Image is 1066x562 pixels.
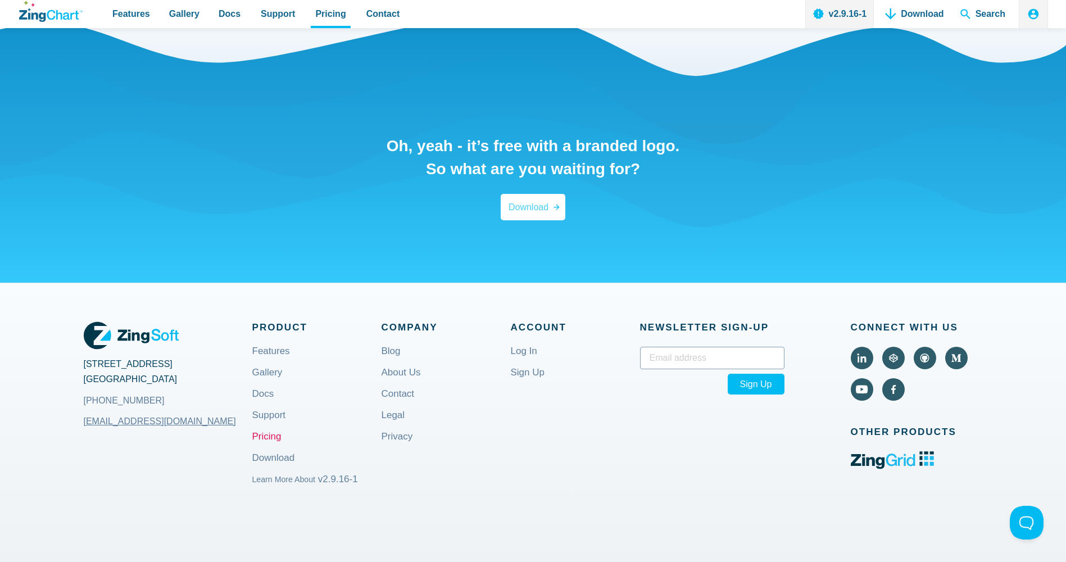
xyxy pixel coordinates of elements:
span: v2.9.16-1 [318,474,358,484]
span: Features [112,6,150,21]
small: Learn More About [252,475,316,484]
a: Visit ZingChart on Facebook (external). [882,378,905,401]
iframe: Toggle Customer Support [1010,506,1044,540]
span: Contact [366,6,400,21]
span: Download [509,200,548,215]
span: Docs [219,6,241,21]
a: Visit ZingChart on LinkedIn (external). [851,347,873,369]
a: Download [501,194,565,220]
a: Visit ZingChart on Medium (external). [945,347,968,369]
a: Legal [382,411,405,438]
a: Visit ZingChart on YouTube (external). [851,378,873,401]
a: Support [252,411,286,438]
a: About Us [382,368,421,395]
a: Blog [382,347,401,374]
a: Download [252,454,295,481]
span: Support [261,6,295,21]
span: Sign Up [728,374,784,395]
h2: Oh, yeah - it’s free with a branded logo. [387,136,680,156]
a: ZingChart Logo. Click to return to the homepage [19,1,83,22]
a: [PHONE_NUMBER] [84,387,252,414]
a: Docs [252,389,274,416]
a: Contact [382,389,415,416]
a: Privacy [382,432,413,459]
a: Pricing [252,432,282,459]
address: [STREET_ADDRESS] [GEOGRAPHIC_DATA] [84,356,252,414]
a: Log In [511,347,537,374]
a: Visit ZingChart on GitHub (external). [914,347,936,369]
a: Learn More About v2.9.16-1 [252,475,358,502]
span: Other Products [851,424,983,440]
a: Visit ZingChart on CodePen (external). [882,347,905,369]
strong: So what are you waiting for? [426,159,640,179]
span: Gallery [169,6,199,21]
span: Pricing [315,6,346,21]
a: Features [252,347,290,374]
a: [EMAIL_ADDRESS][DOMAIN_NAME] [84,408,236,435]
a: Gallery [252,368,283,395]
a: ZingGrid logo. Click to visit the ZingGrid site (external). [851,461,935,471]
input: Email address [640,347,784,369]
a: Sign Up [511,368,545,395]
